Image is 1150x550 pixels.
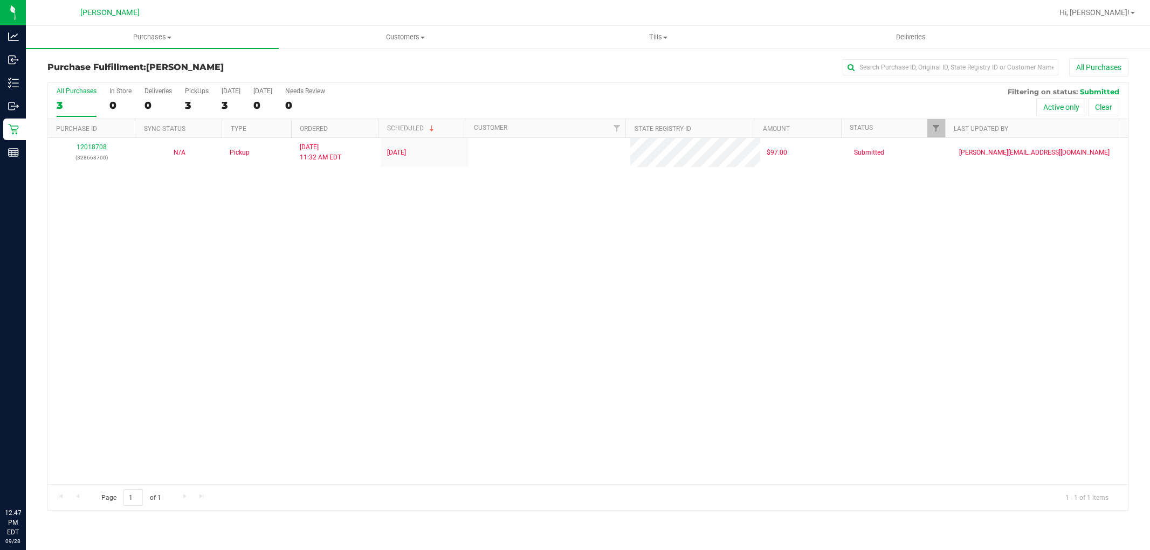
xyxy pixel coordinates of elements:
a: Ordered [300,125,328,133]
span: [PERSON_NAME] [80,8,140,17]
inline-svg: Inventory [8,78,19,88]
a: Customer [474,124,507,131]
span: Pickup [230,148,250,158]
a: Purchases [26,26,279,48]
input: Search Purchase ID, Original ID, State Registry ID or Customer Name... [843,59,1058,75]
span: Tills [532,32,784,42]
span: Hi, [PERSON_NAME]! [1059,8,1130,17]
inline-svg: Inbound [8,54,19,65]
inline-svg: Analytics [8,31,19,42]
a: State Registry ID [635,125,691,133]
p: 09/28 [5,537,21,545]
div: [DATE] [222,87,240,95]
h3: Purchase Fulfillment: [47,62,408,72]
a: Scheduled [387,124,436,132]
div: Deliveries [144,87,172,95]
inline-svg: Reports [8,147,19,158]
div: 0 [253,99,272,112]
button: Active only [1036,98,1086,116]
a: Filter [608,119,625,137]
span: Not Applicable [174,149,185,156]
inline-svg: Outbound [8,101,19,112]
button: N/A [174,148,185,158]
div: PickUps [185,87,209,95]
a: Sync Status [144,125,185,133]
p: 12:47 PM EDT [5,508,21,537]
div: In Store [109,87,132,95]
a: Amount [763,125,790,133]
button: Clear [1088,98,1119,116]
p: (328668700) [54,152,129,163]
span: Submitted [1080,87,1119,96]
span: Customers [279,32,531,42]
span: [DATE] 11:32 AM EDT [300,142,341,163]
a: Customers [279,26,532,48]
a: Type [231,125,246,133]
span: 1 - 1 of 1 items [1057,489,1117,505]
iframe: Resource center [11,464,43,496]
div: 3 [185,99,209,112]
a: Purchase ID [56,125,97,133]
span: $97.00 [767,148,787,158]
div: 0 [144,99,172,112]
span: Deliveries [882,32,940,42]
a: Status [850,124,873,131]
div: 0 [109,99,132,112]
a: Tills [532,26,784,48]
div: All Purchases [57,87,97,95]
a: 12018708 [77,143,107,151]
span: [DATE] [387,148,406,158]
a: Last Updated By [954,125,1008,133]
div: [DATE] [253,87,272,95]
span: [PERSON_NAME] [146,62,224,72]
a: Deliveries [784,26,1037,48]
span: Filtering on status: [1008,87,1078,96]
a: Filter [927,119,945,137]
span: Purchases [26,32,279,42]
div: 3 [57,99,97,112]
span: Page of 1 [92,489,170,506]
div: 0 [285,99,325,112]
span: Submitted [854,148,884,158]
input: 1 [123,489,143,506]
span: [PERSON_NAME][EMAIL_ADDRESS][DOMAIN_NAME] [959,148,1110,158]
button: All Purchases [1069,58,1128,76]
inline-svg: Retail [8,124,19,135]
div: 3 [222,99,240,112]
div: Needs Review [285,87,325,95]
